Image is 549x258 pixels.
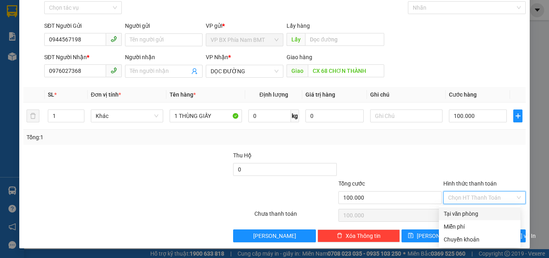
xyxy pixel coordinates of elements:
input: Ghi Chú [370,109,442,122]
div: Chuyển khoản [444,235,516,244]
div: Chưa thanh toán [254,209,338,223]
button: [PERSON_NAME] [233,229,315,242]
button: plus [513,109,522,122]
button: deleteXóa Thông tin [318,229,400,242]
li: Quý Thảo [4,4,117,19]
span: DỌC ĐƯỜNG [211,65,279,77]
span: Thu Hộ [233,152,252,159]
span: SL [48,91,54,98]
div: SĐT Người Gửi [44,21,122,30]
span: Khác [96,110,158,122]
input: VD: Bàn, Ghế [170,109,242,122]
span: Lấy hàng [287,23,310,29]
div: VP gửi [206,21,283,30]
div: Tại văn phòng [444,209,516,218]
div: SĐT Người Nhận [44,53,122,62]
button: delete [27,109,39,122]
span: environment [4,54,10,59]
div: Người gửi [125,21,203,30]
span: Xóa Thông tin [346,231,381,240]
span: Tổng cước [338,180,365,187]
span: Cước hàng [449,91,477,98]
span: phone [111,67,117,74]
span: Tên hàng [170,91,196,98]
input: 0 [305,109,363,122]
li: VP DỌC ĐƯỜNG [55,34,107,43]
span: save [408,233,414,239]
button: printer[PERSON_NAME] và In [464,229,526,242]
input: Dọc đường [305,33,384,46]
span: delete [337,233,342,239]
span: VP BX Phía Nam BMT [211,34,279,46]
span: Đơn vị tính [91,91,121,98]
span: [PERSON_NAME] [417,231,460,240]
span: VP Nhận [206,54,228,60]
span: [PERSON_NAME] [253,231,296,240]
label: Hình thức thanh toán [443,180,497,187]
th: Ghi chú [367,87,446,103]
span: plus [514,113,522,119]
span: Giá trị hàng [305,91,335,98]
span: user-add [191,68,198,74]
input: Dọc đường [308,64,384,77]
div: Người nhận [125,53,203,62]
span: Định lượng [259,91,288,98]
span: kg [291,109,299,122]
span: phone [111,36,117,42]
div: Tổng: 1 [27,133,213,142]
li: VP VP BX Phía Nam BMT [4,34,55,52]
button: save[PERSON_NAME] [402,229,463,242]
span: Giao hàng [287,54,312,60]
div: Miễn phí [444,222,516,231]
span: Lấy [287,33,305,46]
span: Giao [287,64,308,77]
